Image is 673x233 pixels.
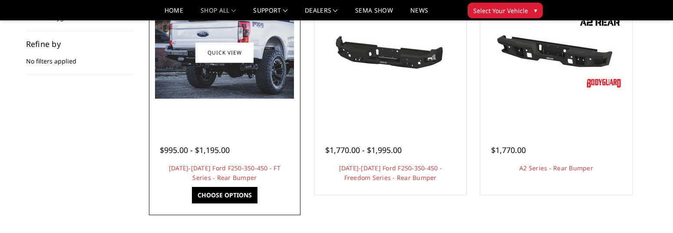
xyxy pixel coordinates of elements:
div: No filters applied [26,40,134,75]
a: Support [253,7,287,20]
a: SEMA Show [355,7,393,20]
img: 2017-2022 Ford F250-350-450 - FT Series - Rear Bumper [155,6,294,99]
a: A2 Series - Rear Bumper [519,164,593,172]
span: ▾ [534,6,537,15]
span: $995.00 - $1,195.00 [160,145,230,155]
a: [DATE]-[DATE] Ford F250-350-450 - Freedom Series - Rear Bumper [339,164,442,182]
a: Home [165,7,183,20]
a: Dealers [305,7,338,20]
span: $1,770.00 [491,145,526,155]
span: $1,770.00 - $1,995.00 [325,145,402,155]
button: Select Your Vehicle [468,3,543,18]
span: Select Your Vehicle [473,6,528,15]
a: [DATE]-[DATE] Ford F250-350-450 - FT Series - Rear Bumper [169,164,280,182]
img: 2017-2022 Ford F250-350-450 - Freedom Series - Rear Bumper [321,20,460,86]
h5: Refine by [26,40,134,48]
a: shop all [201,7,236,20]
a: Choose Options [192,187,257,203]
a: News [410,7,428,20]
iframe: Chat Widget [630,191,673,233]
a: Quick view [195,42,254,63]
